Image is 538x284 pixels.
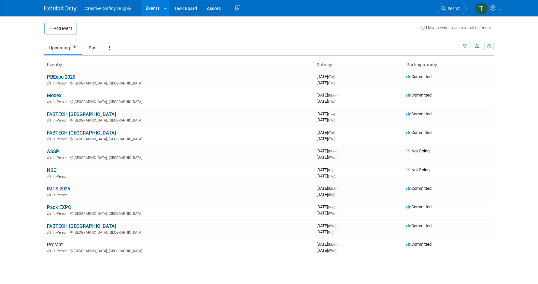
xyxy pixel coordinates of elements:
span: - [337,93,338,97]
span: (Thu) [328,81,335,85]
span: [DATE] [317,186,338,191]
span: [DATE] [317,174,335,178]
a: FABTECH [GEOGRAPHIC_DATA] [47,130,116,136]
a: Pack EXPO [47,204,71,210]
a: Search [437,3,467,14]
img: In-Person Event [47,118,51,122]
span: Not Going [406,167,430,172]
span: (Thu) [328,118,335,122]
span: [DATE] [317,155,336,160]
span: (Thu) [328,100,335,103]
span: In-Person [53,118,69,123]
span: [DATE] [317,248,336,253]
span: - [336,130,337,135]
th: Participation [404,59,494,71]
span: (Wed) [328,212,336,215]
th: Event [44,59,314,71]
img: In-Person Event [47,81,51,84]
span: [DATE] [317,136,335,141]
span: - [337,223,338,228]
span: [DATE] [317,242,338,247]
div: [GEOGRAPHIC_DATA], [GEOGRAPHIC_DATA] [47,117,311,123]
span: [DATE] [317,204,337,209]
span: [DATE] [317,130,337,135]
a: PBExpo 2026 [47,74,75,80]
span: Search [446,6,460,11]
img: In-Person Event [47,137,51,140]
div: [GEOGRAPHIC_DATA], [GEOGRAPHIC_DATA] [47,229,311,235]
span: [DATE] [317,167,335,172]
span: (Sat) [328,193,334,197]
span: In-Person [53,249,69,253]
div: [GEOGRAPHIC_DATA], [GEOGRAPHIC_DATA] [47,155,311,160]
span: In-Person [53,81,69,85]
span: Committed [406,74,432,79]
span: (Mon) [328,94,336,97]
div: [GEOGRAPHIC_DATA], [GEOGRAPHIC_DATA] [47,80,311,85]
img: In-Person Event [47,230,51,234]
span: - [337,242,338,247]
span: 10 [70,45,78,49]
span: (Tue) [328,75,335,79]
a: Sort by Start Date [329,62,332,67]
span: - [337,148,338,153]
span: Creative Safety Supply [85,6,131,11]
span: [DATE] [317,80,335,85]
img: In-Person Event [47,174,51,178]
a: FABTECH [GEOGRAPHIC_DATA] [47,223,116,229]
div: [GEOGRAPHIC_DATA], [GEOGRAPHIC_DATA] [47,136,311,141]
span: (Fri) [328,168,333,172]
span: [DATE] [317,117,335,122]
span: In-Person [53,137,69,141]
span: In-Person [53,174,69,179]
a: ProMat [47,242,63,248]
span: (Mon) [328,243,336,246]
a: NSC [47,167,57,173]
span: Committed [406,242,432,247]
span: [DATE] [317,229,333,234]
span: [DATE] [317,74,337,79]
a: Sort by Participation Type [433,62,437,67]
a: Upcoming10 [44,42,82,54]
div: [GEOGRAPHIC_DATA], [GEOGRAPHIC_DATA] [47,211,311,216]
button: Add Event [44,23,77,34]
span: - [337,186,338,191]
th: Dates [314,59,404,71]
span: [DATE] [317,99,335,104]
span: [DATE] [317,211,336,215]
a: How to sync to an external calendar... [421,25,494,30]
span: (Wed) [328,224,336,228]
span: [DATE] [317,93,338,97]
span: Committed [406,93,432,97]
span: (Tue) [328,131,335,135]
span: (Wed) [328,156,336,159]
img: ExhibitDay [44,6,77,12]
img: In-Person Event [47,249,51,252]
span: [DATE] [317,148,338,153]
img: In-Person Event [47,156,51,159]
span: [DATE] [317,111,337,116]
span: - [334,167,335,172]
span: Committed [406,111,432,116]
span: (Mon) [328,149,336,153]
span: In-Person [53,156,69,160]
span: Committed [406,223,432,228]
span: (Tue) [328,112,335,116]
span: Not Going [406,148,430,153]
span: (Fri) [328,230,333,234]
a: FABTECH [GEOGRAPHIC_DATA] [47,111,116,117]
span: [DATE] [317,223,338,228]
a: Past [84,42,103,54]
span: (Sun) [328,205,335,209]
img: In-Person Event [47,193,51,196]
a: IMTS 2026 [47,186,70,192]
span: In-Person [53,193,69,197]
span: In-Person [53,212,69,216]
span: In-Person [53,100,69,104]
img: In-Person Event [47,100,51,103]
span: (Wed) [328,249,336,252]
div: [GEOGRAPHIC_DATA], [GEOGRAPHIC_DATA] [47,248,311,253]
div: [GEOGRAPHIC_DATA], [GEOGRAPHIC_DATA] [47,99,311,104]
span: Committed [406,130,432,135]
span: Committed [406,204,432,209]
